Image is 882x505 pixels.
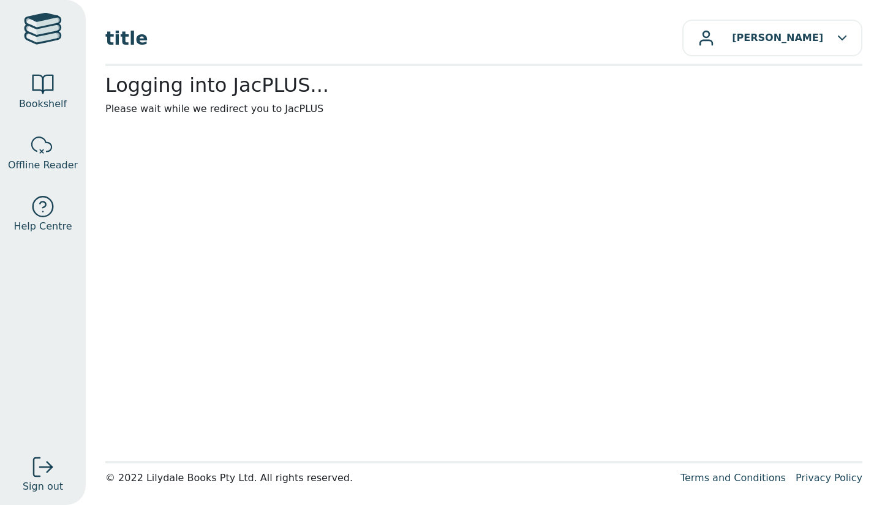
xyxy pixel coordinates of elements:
span: Bookshelf [19,97,67,111]
span: Offline Reader [8,158,78,173]
button: [PERSON_NAME] [682,20,862,56]
h2: Logging into JacPLUS... [105,73,862,97]
div: © 2022 Lilydale Books Pty Ltd. All rights reserved. [105,471,671,485]
span: Help Centre [13,219,72,234]
a: Privacy Policy [796,472,862,484]
span: Sign out [23,479,63,494]
span: title [105,24,682,52]
a: Terms and Conditions [680,472,786,484]
p: Please wait while we redirect you to JacPLUS [105,102,862,116]
b: [PERSON_NAME] [732,32,823,43]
